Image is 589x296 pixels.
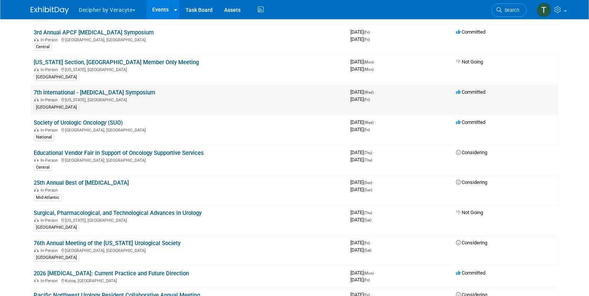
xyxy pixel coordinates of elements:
span: In-Person [41,248,60,253]
div: Central [34,44,52,50]
span: (Thu) [364,151,372,155]
span: [DATE] [350,210,374,215]
span: (Fri) [364,37,370,42]
span: Committed [456,119,485,125]
img: In-Person Event [34,188,39,192]
img: In-Person Event [34,67,39,71]
span: (Mon) [364,271,374,275]
img: ExhibitDay [31,7,69,14]
span: - [375,89,376,95]
a: Surgical, Pharmacological, and Technological Advances in Urology [34,210,202,216]
span: [DATE] [350,157,372,163]
span: In-Person [41,188,60,193]
div: [GEOGRAPHIC_DATA], [GEOGRAPHIC_DATA] [34,127,344,133]
span: - [373,150,374,155]
span: [DATE] [350,59,376,65]
span: In-Person [41,128,60,133]
img: In-Person Event [34,248,39,252]
span: Not Going [456,210,483,215]
span: Considering [456,150,487,155]
span: (Fri) [364,241,370,245]
span: In-Person [41,67,60,72]
span: In-Person [41,158,60,163]
img: In-Person Event [34,128,39,132]
span: Committed [456,89,485,95]
span: Considering [456,240,487,246]
span: - [375,119,376,125]
div: Koloa, [GEOGRAPHIC_DATA] [34,277,344,283]
a: Search [491,3,527,17]
span: [DATE] [350,247,371,253]
span: [DATE] [350,127,370,132]
span: (Thu) [364,211,372,215]
div: [GEOGRAPHIC_DATA], [GEOGRAPHIC_DATA] [34,247,344,253]
span: [DATE] [350,96,370,102]
span: - [375,270,376,276]
span: [DATE] [350,240,372,246]
span: [DATE] [350,36,370,42]
span: [DATE] [350,217,371,223]
div: Mid-Atlantic [34,194,62,201]
img: In-Person Event [34,98,39,101]
span: [DATE] [350,66,374,72]
span: (Thu) [364,158,372,162]
img: In-Person Event [34,158,39,162]
a: [US_STATE] Section, [GEOGRAPHIC_DATA] Member Only Meeting [34,59,199,66]
span: (Wed) [364,90,374,94]
a: 76th Annual Meeting of the [US_STATE] Urological Society [34,240,181,247]
div: [US_STATE], [GEOGRAPHIC_DATA] [34,66,344,72]
div: [GEOGRAPHIC_DATA] [34,74,79,81]
a: 2026 [MEDICAL_DATA]: Current Practice and Future Direction [34,270,189,277]
span: (Mon) [364,67,374,72]
span: (Sun) [364,181,372,185]
span: Committed [456,270,485,276]
div: [US_STATE], [GEOGRAPHIC_DATA] [34,96,344,102]
span: - [371,240,372,246]
span: In-Person [41,218,60,223]
span: (Wed) [364,120,374,125]
img: In-Person Event [34,37,39,41]
span: - [371,29,372,35]
span: - [373,210,374,215]
span: (Mon) [364,60,374,64]
span: - [373,179,374,185]
div: Central [34,164,52,171]
img: In-Person Event [34,218,39,222]
span: (Fri) [364,128,370,132]
div: [GEOGRAPHIC_DATA], [GEOGRAPHIC_DATA] [34,36,344,42]
div: [GEOGRAPHIC_DATA] [34,104,79,111]
span: In-Person [41,98,60,102]
span: [DATE] [350,187,372,192]
a: 25th Annual Best of [MEDICAL_DATA] [34,179,129,186]
span: [DATE] [350,277,370,283]
div: [GEOGRAPHIC_DATA] [34,224,79,231]
span: [DATE] [350,270,376,276]
img: In-Person Event [34,278,39,282]
span: [DATE] [350,119,376,125]
span: (Sat) [364,248,371,252]
a: Society of Urologic Oncology (SUO) [34,119,123,126]
span: Search [502,7,519,13]
div: [GEOGRAPHIC_DATA], [GEOGRAPHIC_DATA] [34,157,344,163]
span: (Sun) [364,188,372,192]
span: In-Person [41,278,60,283]
div: [GEOGRAPHIC_DATA] [34,254,79,261]
div: [US_STATE], [GEOGRAPHIC_DATA] [34,217,344,223]
div: National [34,134,54,141]
a: Educational Vendor Fair in Support of Oncology Supportive Services [34,150,204,156]
span: (Fri) [364,278,370,282]
span: [DATE] [350,89,376,95]
span: [DATE] [350,29,372,35]
span: Not Going [456,59,483,65]
span: In-Person [41,37,60,42]
span: [DATE] [350,150,374,155]
span: - [375,59,376,65]
span: (Fri) [364,98,370,102]
span: [DATE] [350,179,374,185]
a: 3rd Annual APCF [MEDICAL_DATA] Symposium [34,29,154,36]
img: Tony Alvarado [537,3,551,17]
span: Committed [456,29,485,35]
a: 7th international - [MEDICAL_DATA] Symposium [34,89,155,96]
span: (Fri) [364,30,370,34]
span: (Sat) [364,218,371,222]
